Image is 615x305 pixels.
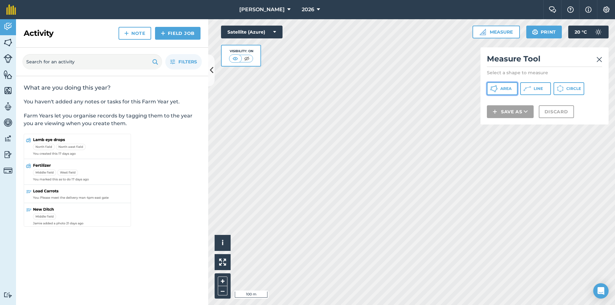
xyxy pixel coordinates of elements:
span: Circle [566,86,581,91]
h2: What are you doing this year? [24,84,201,92]
img: svg+xml;base64,PD94bWwgdmVyc2lvbj0iMS4wIiBlbmNvZGluZz0idXRmLTgiPz4KPCEtLSBHZW5lcmF0b3I6IEFkb2JlIE... [4,292,12,298]
img: A cog icon [603,6,610,13]
button: Satellite (Azure) [221,26,283,38]
a: Field Job [155,27,201,40]
img: svg+xml;base64,PHN2ZyB4bWxucz0iaHR0cDovL3d3dy53My5vcmcvMjAwMC9zdmciIHdpZHRoPSIxNyIgaGVpZ2h0PSIxNy... [585,6,592,13]
button: Measure [472,26,520,38]
a: Note [119,27,151,40]
span: [PERSON_NAME] [239,6,285,13]
button: 20 °C [568,26,609,38]
button: i [215,235,231,251]
img: svg+xml;base64,PD94bWwgdmVyc2lvbj0iMS4wIiBlbmNvZGluZz0idXRmLTgiPz4KPCEtLSBHZW5lcmF0b3I6IEFkb2JlIE... [4,150,12,159]
img: svg+xml;base64,PHN2ZyB4bWxucz0iaHR0cDovL3d3dy53My5vcmcvMjAwMC9zdmciIHdpZHRoPSIxNCIgaGVpZ2h0PSIyNC... [124,29,129,37]
button: Line [520,82,551,95]
img: svg+xml;base64,PHN2ZyB4bWxucz0iaHR0cDovL3d3dy53My5vcmcvMjAwMC9zdmciIHdpZHRoPSI1NiIgaGVpZ2h0PSI2MC... [4,38,12,47]
img: Ruler icon [480,29,486,35]
img: svg+xml;base64,PHN2ZyB4bWxucz0iaHR0cDovL3d3dy53My5vcmcvMjAwMC9zdmciIHdpZHRoPSI1MCIgaGVpZ2h0PSI0MC... [231,55,239,62]
h2: Activity [24,28,53,38]
img: svg+xml;base64,PHN2ZyB4bWxucz0iaHR0cDovL3d3dy53My5vcmcvMjAwMC9zdmciIHdpZHRoPSIxOSIgaGVpZ2h0PSIyNC... [152,58,158,66]
h2: Measure Tool [487,54,602,67]
button: Save as [487,105,534,118]
img: svg+xml;base64,PHN2ZyB4bWxucz0iaHR0cDovL3d3dy53My5vcmcvMjAwMC9zdmciIHdpZHRoPSIxOSIgaGVpZ2h0PSIyNC... [532,28,538,36]
span: i [222,239,224,247]
span: 20 ° C [575,26,587,38]
img: fieldmargin Logo [6,4,16,15]
p: Farm Years let you organise records by tagging them to the year you are viewing when you create t... [24,112,201,127]
img: A question mark icon [567,6,574,13]
img: svg+xml;base64,PD94bWwgdmVyc2lvbj0iMS4wIiBlbmNvZGluZz0idXRmLTgiPz4KPCEtLSBHZW5lcmF0b3I6IEFkb2JlIE... [4,102,12,111]
span: Filters [178,58,197,65]
span: Area [500,86,512,91]
img: svg+xml;base64,PHN2ZyB4bWxucz0iaHR0cDovL3d3dy53My5vcmcvMjAwMC9zdmciIHdpZHRoPSI1NiIgaGVpZ2h0PSI2MC... [4,70,12,79]
button: Area [487,82,518,95]
button: – [218,286,227,295]
button: Circle [553,82,584,95]
span: 2026 [302,6,314,13]
img: Two speech bubbles overlapping with the left bubble in the forefront [549,6,556,13]
img: Four arrows, one pointing top left, one top right, one bottom right and the last bottom left [219,259,226,266]
img: svg+xml;base64,PD94bWwgdmVyc2lvbj0iMS4wIiBlbmNvZGluZz0idXRmLTgiPz4KPCEtLSBHZW5lcmF0b3I6IEFkb2JlIE... [4,54,12,63]
span: Line [534,86,543,91]
img: svg+xml;base64,PHN2ZyB4bWxucz0iaHR0cDovL3d3dy53My5vcmcvMjAwMC9zdmciIHdpZHRoPSIxNCIgaGVpZ2h0PSIyNC... [161,29,165,37]
img: svg+xml;base64,PHN2ZyB4bWxucz0iaHR0cDovL3d3dy53My5vcmcvMjAwMC9zdmciIHdpZHRoPSI1NiIgaGVpZ2h0PSI2MC... [4,86,12,95]
button: Filters [165,54,202,69]
img: svg+xml;base64,PHN2ZyB4bWxucz0iaHR0cDovL3d3dy53My5vcmcvMjAwMC9zdmciIHdpZHRoPSIyMiIgaGVpZ2h0PSIzMC... [596,56,602,63]
img: svg+xml;base64,PHN2ZyB4bWxucz0iaHR0cDovL3d3dy53My5vcmcvMjAwMC9zdmciIHdpZHRoPSI1MCIgaGVpZ2h0PSI0MC... [243,55,251,62]
p: You haven't added any notes or tasks for this Farm Year yet. [24,98,201,106]
img: svg+xml;base64,PD94bWwgdmVyc2lvbj0iMS4wIiBlbmNvZGluZz0idXRmLTgiPz4KPCEtLSBHZW5lcmF0b3I6IEFkb2JlIE... [4,134,12,143]
button: + [218,277,227,286]
div: Open Intercom Messenger [593,283,609,299]
p: Select a shape to measure [487,69,602,76]
img: svg+xml;base64,PD94bWwgdmVyc2lvbj0iMS4wIiBlbmNvZGluZz0idXRmLTgiPz4KPCEtLSBHZW5lcmF0b3I6IEFkb2JlIE... [4,166,12,175]
img: svg+xml;base64,PHN2ZyB4bWxucz0iaHR0cDovL3d3dy53My5vcmcvMjAwMC9zdmciIHdpZHRoPSIxNCIgaGVpZ2h0PSIyNC... [493,108,497,116]
input: Search for an activity [22,54,162,69]
button: Print [526,26,562,38]
button: Discard [539,105,574,118]
div: Visibility: On [229,49,253,54]
img: svg+xml;base64,PD94bWwgdmVyc2lvbj0iMS4wIiBlbmNvZGluZz0idXRmLTgiPz4KPCEtLSBHZW5lcmF0b3I6IEFkb2JlIE... [592,26,605,38]
img: svg+xml;base64,PD94bWwgdmVyc2lvbj0iMS4wIiBlbmNvZGluZz0idXRmLTgiPz4KPCEtLSBHZW5lcmF0b3I6IEFkb2JlIE... [4,22,12,31]
img: svg+xml;base64,PD94bWwgdmVyc2lvbj0iMS4wIiBlbmNvZGluZz0idXRmLTgiPz4KPCEtLSBHZW5lcmF0b3I6IEFkb2JlIE... [4,118,12,127]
